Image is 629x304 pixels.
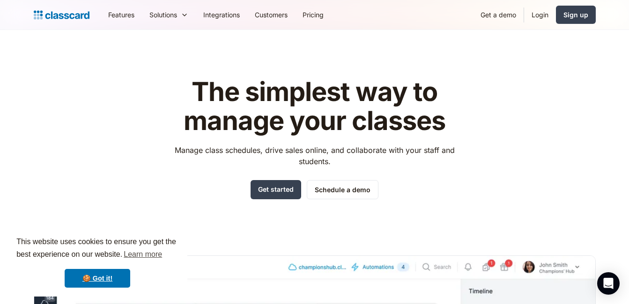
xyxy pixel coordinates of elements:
[122,247,163,261] a: learn more about cookies
[166,145,463,167] p: Manage class schedules, drive sales online, and collaborate with your staff and students.
[563,10,588,20] div: Sign up
[524,4,556,25] a: Login
[251,180,301,199] a: Get started
[65,269,130,288] a: dismiss cookie message
[196,4,247,25] a: Integrations
[166,78,463,135] h1: The simplest way to manage your classes
[142,4,196,25] div: Solutions
[101,4,142,25] a: Features
[473,4,524,25] a: Get a demo
[34,8,89,22] a: home
[149,10,177,20] div: Solutions
[16,236,178,261] span: This website uses cookies to ensure you get the best experience on our website.
[556,6,596,24] a: Sign up
[295,4,331,25] a: Pricing
[7,227,187,297] div: cookieconsent
[307,180,378,199] a: Schedule a demo
[247,4,295,25] a: Customers
[597,272,620,295] div: Open Intercom Messenger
